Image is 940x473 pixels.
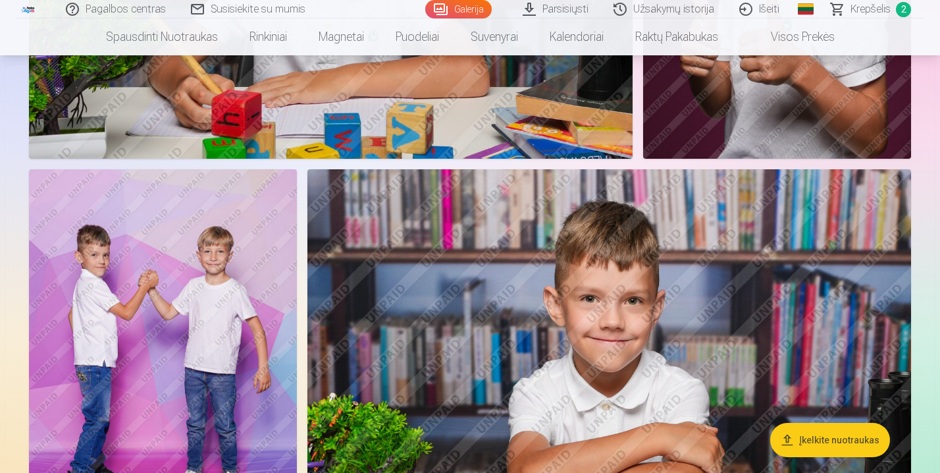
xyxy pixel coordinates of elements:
[619,18,734,55] a: Raktų pakabukas
[734,18,850,55] a: Visos prekės
[303,18,380,55] a: Magnetai
[90,18,234,55] a: Spausdinti nuotraukas
[380,18,455,55] a: Puodeliai
[455,18,534,55] a: Suvenyrai
[534,18,619,55] a: Kalendoriai
[770,423,890,457] button: Įkelkite nuotraukas
[21,5,36,13] img: /fa2
[850,1,891,17] span: Krepšelis
[896,2,911,17] span: 2
[234,18,303,55] a: Rinkiniai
